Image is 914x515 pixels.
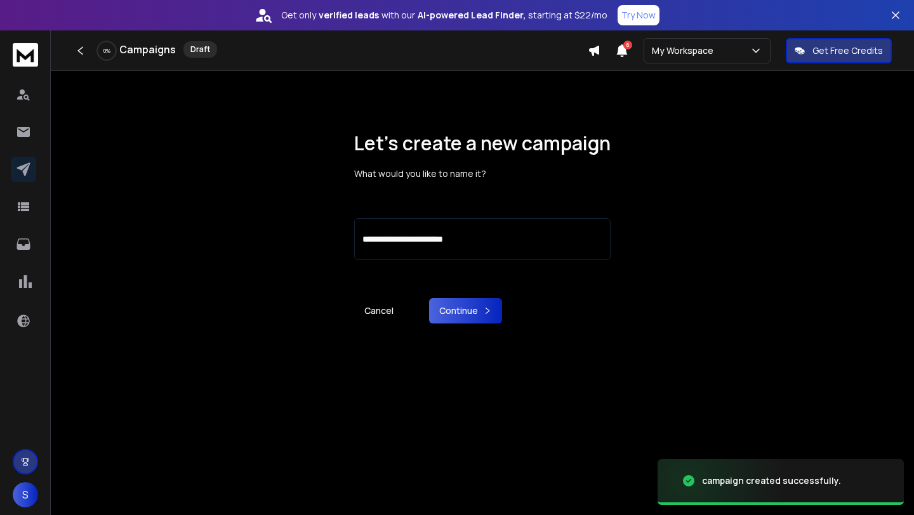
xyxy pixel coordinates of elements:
button: Try Now [618,5,659,25]
p: Get Free Credits [812,44,883,57]
button: S [13,482,38,507]
span: 6 [623,41,632,49]
h1: Campaigns [119,42,176,57]
p: Get only with our starting at $22/mo [281,9,607,22]
strong: verified leads [319,9,379,22]
a: Cancel [354,298,404,323]
div: campaign created successfully. [702,474,841,487]
p: Try Now [621,9,656,22]
strong: AI-powered Lead Finder, [418,9,526,22]
p: My Workspace [652,44,719,57]
p: 0 % [103,47,110,55]
p: What would you like to name it? [354,167,611,180]
div: Draft [183,41,217,58]
h1: Let’s create a new campaign [354,132,611,155]
button: Continue [429,298,502,323]
button: Get Free Credits [786,38,892,63]
img: logo [13,43,38,67]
